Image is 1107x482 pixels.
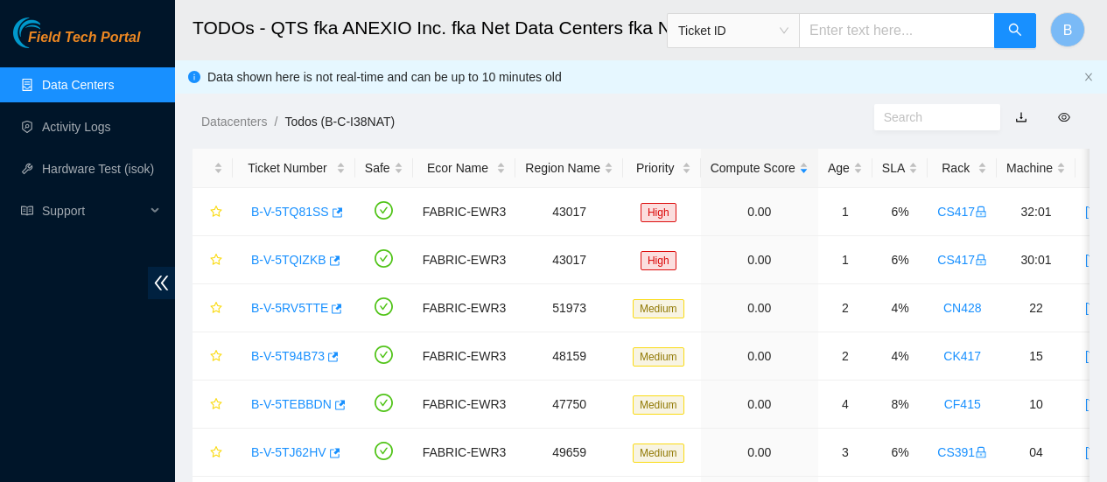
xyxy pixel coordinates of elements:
[251,397,332,411] a: B-V-5TEBBDN
[975,206,987,218] span: lock
[413,188,516,236] td: FABRIC-EWR3
[884,108,977,127] input: Search
[13,17,88,48] img: Akamai Technologies
[515,332,623,381] td: 48159
[375,346,393,364] span: check-circle
[937,205,987,219] a: CS417lock
[21,205,33,217] span: read
[413,332,516,381] td: FABRIC-EWR3
[818,236,872,284] td: 1
[42,162,154,176] a: Hardware Test (isok)
[944,397,981,411] a: CF415
[1050,12,1085,47] button: B
[975,254,987,266] span: lock
[515,429,623,477] td: 49659
[284,115,395,129] a: Todos (B-C-I38NAT)
[997,332,1075,381] td: 15
[251,445,326,459] a: B-V-5TJ62HV
[1063,19,1073,41] span: B
[937,445,987,459] a: CS391lock
[1083,72,1094,82] span: close
[515,236,623,284] td: 43017
[210,206,222,220] span: star
[701,236,818,284] td: 0.00
[997,429,1075,477] td: 04
[818,188,872,236] td: 1
[633,395,684,415] span: Medium
[1015,110,1027,124] a: download
[872,332,928,381] td: 4%
[997,284,1075,332] td: 22
[42,78,114,92] a: Data Centers
[818,284,872,332] td: 2
[202,390,223,418] button: star
[818,381,872,429] td: 4
[997,381,1075,429] td: 10
[975,446,987,458] span: lock
[701,284,818,332] td: 0.00
[515,188,623,236] td: 43017
[210,446,222,460] span: star
[210,254,222,268] span: star
[515,381,623,429] td: 47750
[818,429,872,477] td: 3
[818,332,872,381] td: 2
[251,349,325,363] a: B-V-5T94B73
[997,188,1075,236] td: 32:01
[210,398,222,412] span: star
[251,301,328,315] a: B-V-5RV5TTE
[515,284,623,332] td: 51973
[872,284,928,332] td: 4%
[251,205,329,219] a: B-V-5TQ81SS
[202,198,223,226] button: star
[202,438,223,466] button: star
[1002,103,1040,131] button: download
[274,115,277,129] span: /
[872,429,928,477] td: 6%
[641,251,676,270] span: High
[1083,72,1094,83] button: close
[641,203,676,222] span: High
[633,299,684,318] span: Medium
[210,302,222,316] span: star
[28,30,140,46] span: Field Tech Portal
[701,429,818,477] td: 0.00
[413,284,516,332] td: FABRIC-EWR3
[943,301,982,315] a: CN428
[202,342,223,370] button: star
[13,31,140,54] a: Akamai TechnologiesField Tech Portal
[375,394,393,412] span: check-circle
[943,349,981,363] a: CK417
[701,332,818,381] td: 0.00
[375,442,393,460] span: check-circle
[872,236,928,284] td: 6%
[994,13,1036,48] button: search
[678,17,788,44] span: Ticket ID
[375,297,393,316] span: check-circle
[1008,23,1022,39] span: search
[202,246,223,274] button: star
[701,188,818,236] td: 0.00
[701,381,818,429] td: 0.00
[413,429,516,477] td: FABRIC-EWR3
[937,253,987,267] a: CS417lock
[251,253,326,267] a: B-V-5TQIZKB
[633,444,684,463] span: Medium
[413,236,516,284] td: FABRIC-EWR3
[210,350,222,364] span: star
[42,193,145,228] span: Support
[872,188,928,236] td: 6%
[997,236,1075,284] td: 30:01
[375,201,393,220] span: check-circle
[201,115,267,129] a: Datacenters
[413,381,516,429] td: FABRIC-EWR3
[42,120,111,134] a: Activity Logs
[202,294,223,322] button: star
[148,267,175,299] span: double-left
[633,347,684,367] span: Medium
[872,381,928,429] td: 8%
[799,13,995,48] input: Enter text here...
[375,249,393,268] span: check-circle
[1058,111,1070,123] span: eye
